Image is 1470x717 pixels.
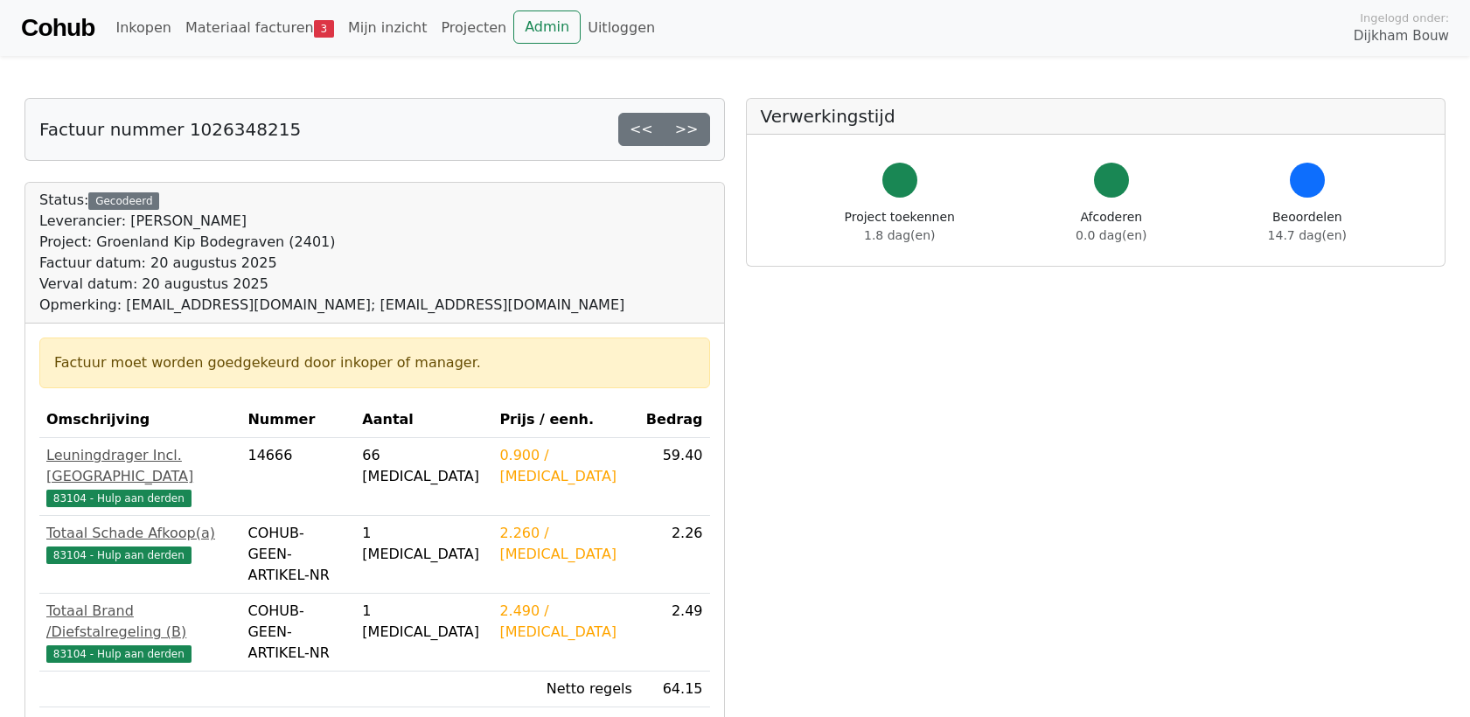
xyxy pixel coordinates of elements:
[761,106,1432,127] h5: Verwerkingstijd
[46,523,233,544] div: Totaal Schade Afkoop(a)
[39,253,624,274] div: Factuur datum: 20 augustus 2025
[39,295,624,316] div: Opmerking: [EMAIL_ADDRESS][DOMAIN_NAME]; [EMAIL_ADDRESS][DOMAIN_NAME]
[639,594,710,672] td: 2.49
[499,523,631,565] div: 2.260 / [MEDICAL_DATA]
[39,211,624,232] div: Leverancier: [PERSON_NAME]
[362,523,485,565] div: 1 [MEDICAL_DATA]
[108,10,178,45] a: Inkopen
[499,445,631,487] div: 0.900 / [MEDICAL_DATA]
[664,113,710,146] a: >>
[499,601,631,643] div: 2.490 / [MEDICAL_DATA]
[178,10,341,45] a: Materiaal facturen3
[240,594,355,672] td: COHUB-GEEN-ARTIKEL-NR
[46,546,192,564] span: 83104 - Hulp aan derden
[1360,10,1449,26] span: Ingelogd onder:
[639,672,710,707] td: 64.15
[39,119,301,140] h5: Factuur nummer 1026348215
[46,445,233,508] a: Leuningdrager Incl. [GEOGRAPHIC_DATA]83104 - Hulp aan derden
[240,516,355,594] td: COHUB-GEEN-ARTIKEL-NR
[240,438,355,516] td: 14666
[355,402,492,438] th: Aantal
[341,10,435,45] a: Mijn inzicht
[46,445,233,487] div: Leuningdrager Incl. [GEOGRAPHIC_DATA]
[362,445,485,487] div: 66 [MEDICAL_DATA]
[88,192,159,210] div: Gecodeerd
[618,113,665,146] a: <<
[54,352,695,373] div: Factuur moet worden goedgekeurd door inkoper of manager.
[434,10,513,45] a: Projecten
[639,438,710,516] td: 59.40
[46,601,233,643] div: Totaal Brand /Diefstalregeling (B)
[492,402,638,438] th: Prijs / eenh.
[1268,208,1347,245] div: Beoordelen
[639,402,710,438] th: Bedrag
[39,274,624,295] div: Verval datum: 20 augustus 2025
[1354,26,1449,46] span: Dijkham Bouw
[513,10,581,44] a: Admin
[240,402,355,438] th: Nummer
[639,516,710,594] td: 2.26
[39,190,624,316] div: Status:
[21,7,94,49] a: Cohub
[1076,228,1146,242] span: 0.0 dag(en)
[46,523,233,565] a: Totaal Schade Afkoop(a)83104 - Hulp aan derden
[314,20,334,38] span: 3
[39,232,624,253] div: Project: Groenland Kip Bodegraven (2401)
[39,402,240,438] th: Omschrijving
[1076,208,1146,245] div: Afcoderen
[1268,228,1347,242] span: 14.7 dag(en)
[46,490,192,507] span: 83104 - Hulp aan derden
[362,601,485,643] div: 1 [MEDICAL_DATA]
[581,10,662,45] a: Uitloggen
[46,645,192,663] span: 83104 - Hulp aan derden
[46,601,233,664] a: Totaal Brand /Diefstalregeling (B)83104 - Hulp aan derden
[845,208,955,245] div: Project toekennen
[864,228,935,242] span: 1.8 dag(en)
[492,672,638,707] td: Netto regels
